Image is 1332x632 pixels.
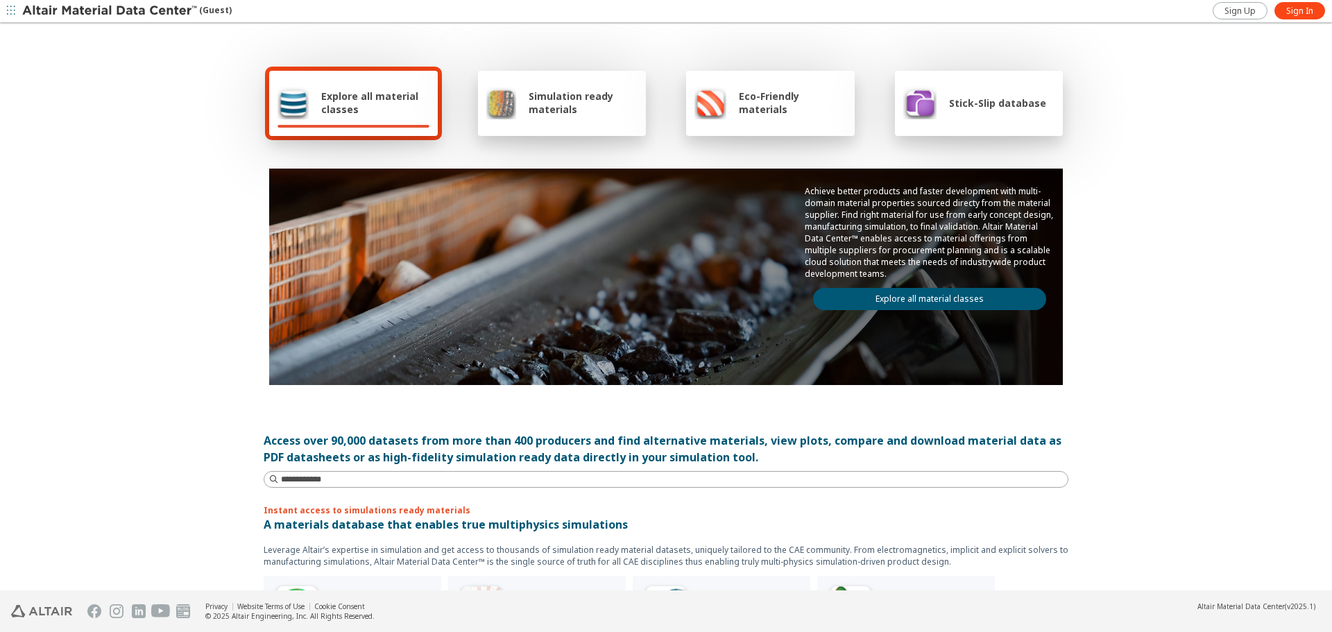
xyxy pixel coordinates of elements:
div: © 2025 Altair Engineering, Inc. All Rights Reserved. [205,611,375,621]
span: Altair Material Data Center [1197,601,1285,611]
img: Altair Material Data Center [22,4,199,18]
a: Sign Up [1213,2,1267,19]
p: Achieve better products and faster development with multi-domain material properties sourced dire... [805,185,1054,280]
div: (Guest) [22,4,232,18]
p: A materials database that enables true multiphysics simulations [264,516,1068,533]
a: Sign In [1274,2,1325,19]
img: Eco-Friendly materials [694,86,726,119]
span: Eco-Friendly materials [739,89,846,116]
span: Sign In [1286,6,1313,17]
a: Cookie Consent [314,601,365,611]
span: Sign Up [1224,6,1256,17]
img: Stick-Slip database [903,86,937,119]
a: Website Terms of Use [237,601,305,611]
div: Access over 90,000 datasets from more than 400 producers and find alternative materials, view plo... [264,432,1068,466]
img: Simulation ready materials [486,86,516,119]
img: Altair Engineering [11,605,72,617]
span: Stick-Slip database [949,96,1046,110]
img: Explore all material classes [277,86,309,119]
span: Explore all material classes [321,89,429,116]
a: Privacy [205,601,228,611]
p: Instant access to simulations ready materials [264,504,1068,516]
div: (v2025.1) [1197,601,1315,611]
span: Simulation ready materials [529,89,638,116]
a: Explore all material classes [813,288,1046,310]
p: Leverage Altair’s expertise in simulation and get access to thousands of simulation ready materia... [264,544,1068,567]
